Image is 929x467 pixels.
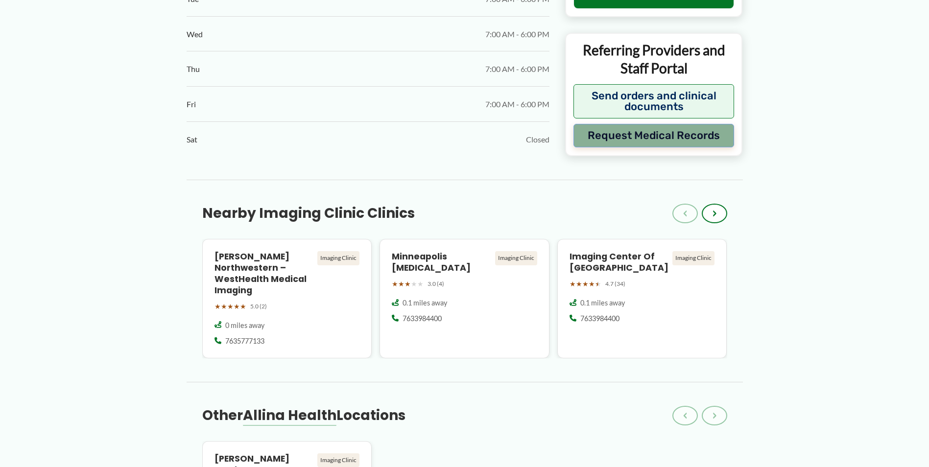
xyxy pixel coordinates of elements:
button: Send orders and clinical documents [573,84,735,118]
span: ★ [595,278,601,290]
span: 0 miles away [225,321,264,330]
div: Imaging Clinic [672,251,715,265]
span: ★ [405,278,411,290]
span: Sat [187,132,197,147]
span: ‹ [683,410,687,421]
span: 7633984400 [580,314,619,324]
h4: Minneapolis [MEDICAL_DATA] [392,251,491,274]
span: ★ [582,278,589,290]
span: ★ [589,278,595,290]
h4: Imaging Center of [GEOGRAPHIC_DATA] [570,251,669,274]
span: Allina Health [243,406,336,425]
span: 7:00 AM - 6:00 PM [485,62,549,76]
span: 7:00 AM - 6:00 PM [485,97,549,112]
span: › [713,208,716,219]
span: 0.1 miles away [580,298,625,308]
span: 5.0 (2) [250,301,267,312]
span: ★ [240,300,246,313]
span: 7635777133 [225,336,264,346]
span: ★ [227,300,234,313]
div: Imaging Clinic [317,251,359,265]
span: 0.1 miles away [403,298,447,308]
span: ★ [234,300,240,313]
span: ★ [392,278,398,290]
p: Referring Providers and Staff Portal [573,42,735,77]
span: Thu [187,62,200,76]
h3: Other Locations [202,407,405,424]
span: Wed [187,27,203,42]
span: 7633984400 [403,314,442,324]
span: ★ [570,278,576,290]
div: Imaging Clinic [495,251,537,265]
a: Imaging Center of [GEOGRAPHIC_DATA] Imaging Clinic ★★★★★ 4.7 (34) 0.1 miles away 7633984400 [557,239,727,358]
span: Fri [187,97,196,112]
span: ★ [221,300,227,313]
span: ★ [398,278,405,290]
button: ‹ [672,204,698,223]
span: › [713,410,716,421]
span: ★ [417,278,424,290]
a: Minneapolis [MEDICAL_DATA] Imaging Clinic ★★★★★ 3.0 (4) 0.1 miles away 7633984400 [380,239,549,358]
button: › [702,406,727,425]
div: Imaging Clinic [317,453,359,467]
span: 4.7 (34) [605,279,625,289]
span: ‹ [683,208,687,219]
span: 3.0 (4) [428,279,444,289]
h4: [PERSON_NAME] Northwestern – WestHealth Medical Imaging [214,251,314,296]
button: › [702,204,727,223]
button: Request Medical Records [573,124,735,147]
span: Closed [526,132,549,147]
button: ‹ [672,406,698,425]
span: ★ [411,278,417,290]
span: ★ [576,278,582,290]
span: 7:00 AM - 6:00 PM [485,27,549,42]
h3: Nearby Imaging Clinic Clinics [202,205,415,222]
span: ★ [214,300,221,313]
a: [PERSON_NAME] Northwestern – WestHealth Medical Imaging Imaging Clinic ★★★★★ 5.0 (2) 0 miles away... [202,239,372,358]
